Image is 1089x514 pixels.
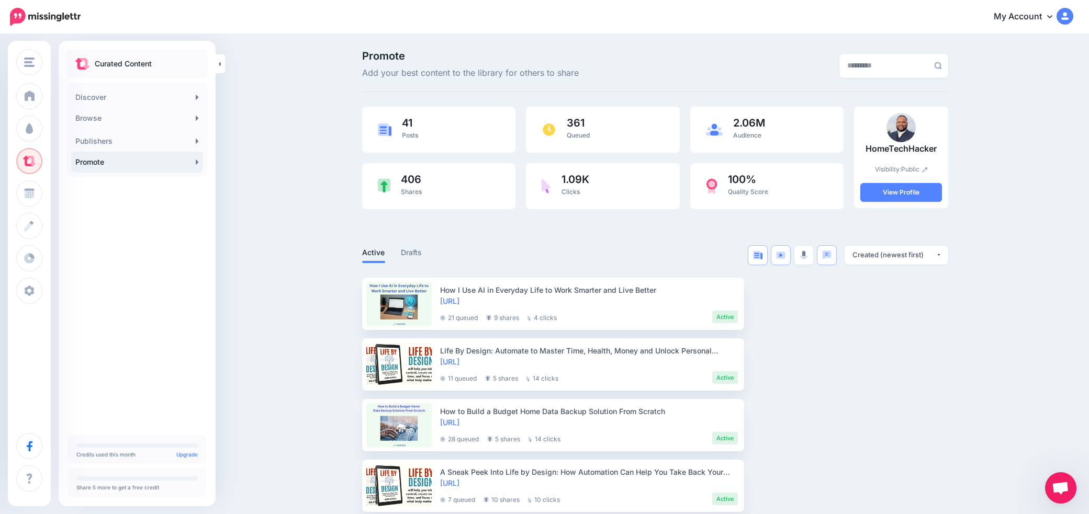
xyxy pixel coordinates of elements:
[527,315,531,321] img: pointer-grey.png
[1045,472,1076,504] div: Open chat
[728,174,768,185] span: 100%
[24,58,35,67] img: menu.png
[440,311,478,323] li: 21 queued
[362,51,579,61] span: Promote
[71,152,203,173] a: Promote
[712,493,738,505] li: Active
[529,432,560,444] li: 14 clicks
[542,122,556,137] img: clock.png
[440,432,479,444] li: 28 queued
[852,250,936,260] div: Created (newest first)
[845,246,948,265] button: Created (newest first)
[362,246,385,259] a: Active
[983,4,1073,30] a: My Account
[378,179,390,193] img: share-green.png
[526,371,558,384] li: 14 clicks
[542,179,551,193] img: pointer-purple.png
[562,174,589,185] span: 1.09K
[10,8,81,26] img: Missinglettr
[527,311,557,323] li: 4 clicks
[401,188,422,196] span: Shares
[440,437,445,442] img: clock-grey-darker.png
[71,131,203,152] a: Publishers
[934,62,942,70] img: search-grey-6.png
[528,497,532,502] img: pointer-grey.png
[562,188,580,196] span: Clicks
[706,123,723,136] img: users-blue.png
[567,131,590,139] span: Queued
[440,406,738,417] div: How to Build a Budget Home Data Backup Solution From Scratch
[401,246,422,259] a: Drafts
[484,493,520,505] li: 10 shares
[487,432,520,444] li: 5 shares
[733,131,761,139] span: Audience
[901,165,928,173] a: Public
[71,108,203,129] a: Browse
[71,87,203,108] a: Discover
[712,432,738,444] li: Active
[860,164,942,175] p: Visibility:
[440,418,459,427] a: [URL]
[567,118,590,128] span: 361
[860,183,942,202] a: View Profile
[486,311,519,323] li: 9 shares
[712,371,738,384] li: Active
[362,66,579,80] span: Add your best content to the library for others to share
[440,466,738,477] div: A Sneak Peek Into Life by Design: How Automation Can Help You Take Back Your Time
[800,250,807,260] img: microphone-grey.png
[712,311,738,323] li: Active
[753,251,762,259] img: article-blue.png
[528,493,560,505] li: 10 clicks
[485,371,518,384] li: 5 shares
[485,375,490,381] img: share-grey.png
[402,118,418,128] span: 41
[486,315,491,321] img: share-grey.png
[440,493,475,505] li: 7 queued
[440,315,445,321] img: clock-grey-darker.png
[440,357,459,366] a: [URL]
[484,497,489,502] img: share-grey.png
[378,123,391,135] img: article-blue.png
[922,167,928,173] img: pencil.png
[733,118,765,128] span: 2.06M
[706,178,717,194] img: prize-red.png
[95,58,152,70] p: Curated Content
[526,376,530,381] img: pointer-grey.png
[487,436,492,442] img: share-grey.png
[728,188,768,196] span: Quality Score
[75,58,89,70] img: curate.png
[440,478,459,487] a: [URL]
[440,345,738,356] div: Life By Design: Automate to Master Time, Health, Money and Unlock Personal Success
[401,174,422,185] span: 406
[440,371,477,384] li: 11 queued
[440,284,738,295] div: How I Use AI in Everyday Life to Work Smarter and Live Better
[529,437,532,442] img: pointer-grey.png
[822,250,832,259] img: chat-square-blue.png
[440,376,445,381] img: clock-grey-darker.png
[776,252,785,259] img: video-blue.png
[402,131,418,139] span: Posts
[440,497,445,502] img: clock-grey-darker.png
[440,296,459,305] a: [URL]
[886,113,916,142] img: EXVTPELXLNRH4YD903EAOEK7PJWWO6UE_thumb.jpg
[860,142,942,156] p: HomeTechHacker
